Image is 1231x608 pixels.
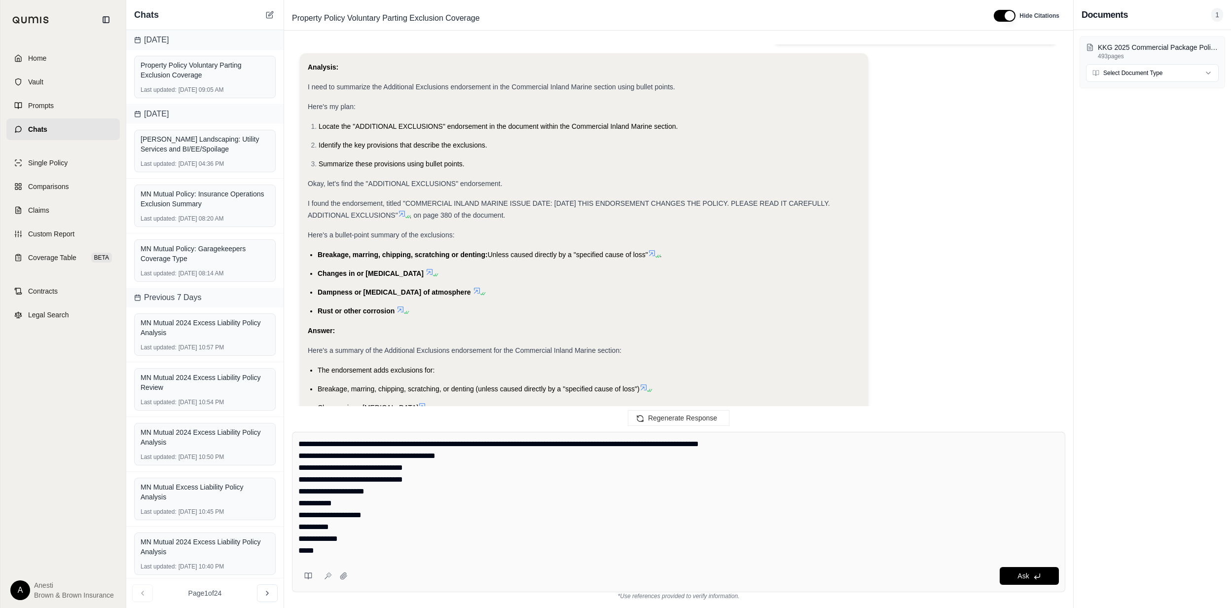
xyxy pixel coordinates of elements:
span: . [660,251,662,259]
button: New Chat [264,9,276,21]
div: MN Mutual Policy: Garagekeepers Coverage Type [141,244,269,264]
span: I found the endorsement, titled "COMMERCIAL INLAND MARINE ISSUE DATE: [DATE] THIS ENDORSEMENT CHA... [308,199,830,219]
p: KKG 2025 Commercial Package Policy 1 (1).pdf [1098,42,1219,52]
span: Last updated: [141,269,177,277]
span: Coverage Table [28,253,76,263]
span: Summarize these provisions using bullet points. [319,160,465,168]
div: [DATE] 09:05 AM [141,86,269,94]
div: A [10,580,30,600]
span: Changes in or [MEDICAL_DATA] [318,404,418,412]
strong: Analysis: [308,63,338,71]
div: Edit Title [288,10,982,26]
div: [DATE] [126,104,284,124]
span: Last updated: [141,86,177,94]
span: Prompts [28,101,54,111]
a: Home [6,47,120,69]
span: Chats [134,8,159,22]
span: Property Policy Voluntary Parting Exclusion Coverage [288,10,484,26]
div: *Use references provided to verify information. [292,592,1065,600]
span: Last updated: [141,563,177,570]
span: I need to summarize the Additional Exclusions endorsement in the Commercial Inland Marine section... [308,83,675,91]
span: Claims [28,205,49,215]
div: MN Mutual 2024 Excess Liability Policy Review [141,373,269,392]
span: Anesti [34,580,114,590]
span: Last updated: [141,160,177,168]
span: Vault [28,77,43,87]
span: Brown & Brown Insurance [34,590,114,600]
div: MN Mutual 2024 Excess Liability Policy Analysis [141,318,269,338]
div: MN Mutual Policy: Insurance Operations Exclusion Summary [141,189,269,209]
a: Prompts [6,95,120,116]
span: Last updated: [141,508,177,516]
img: Qumis Logo [12,16,49,24]
span: Here's a bullet-point summary of the exclusions: [308,231,455,239]
span: Okay, let's find the "ADDITIONAL EXCLUSIONS" endorsement. [308,180,503,188]
button: Ask [1000,567,1059,585]
span: Home [28,53,46,63]
span: Last updated: [141,453,177,461]
span: Ask [1017,572,1029,580]
span: Identify the key provisions that describe the exclusions. [319,141,487,149]
div: MN Mutual Excess Liability Policy Analysis [141,482,269,502]
span: The endorsement adds exclusions for: [318,366,434,374]
div: [DATE] [126,30,284,50]
button: Regenerate Response [628,410,729,426]
span: 1 [1211,8,1223,22]
div: [DATE] 10:54 PM [141,398,269,406]
div: [PERSON_NAME] Landscaping: Utility Services and BI/EE/Spoilage [141,134,269,154]
a: Claims [6,199,120,221]
span: Comparisons [28,182,69,191]
strong: Answer: [308,327,335,335]
div: [DATE] 10:57 PM [141,343,269,351]
a: Custom Report [6,223,120,245]
div: MN Mutual 2024 Excess Liability Policy Analysis [141,427,269,447]
button: KKG 2025 Commercial Package Policy 1 (1).pdf493pages [1086,42,1219,60]
span: Custom Report [28,229,74,239]
span: Last updated: [141,343,177,351]
a: Vault [6,71,120,93]
a: Contracts [6,280,120,302]
span: Dampness or [MEDICAL_DATA] of atmosphere [318,288,471,296]
span: Hide Citations [1019,12,1059,20]
h3: Documents [1082,8,1128,22]
span: Legal Search [28,310,69,320]
span: Regenerate Response [648,414,717,422]
span: Last updated: [141,215,177,223]
a: Single Policy [6,152,120,174]
span: Chats [28,124,47,134]
span: Breakage, marring, chipping, scratching or denting: [318,251,488,259]
div: [DATE] 08:20 AM [141,215,269,223]
span: Breakage, marring, chipping, scratching, or denting (unless caused directly by a "specified cause... [318,385,640,393]
a: Coverage TableBETA [6,247,120,268]
span: BETA [91,253,112,263]
div: [DATE] 10:45 PM [141,508,269,516]
span: Locate the "ADDITIONAL EXCLUSIONS" endorsement in the document within the Commercial Inland Marin... [319,122,678,130]
span: Here's a summary of the Additional Exclusions endorsement for the Commercial Inland Marine section: [308,346,621,354]
span: Rust or other corrosion [318,307,395,315]
span: Contracts [28,286,58,296]
span: Changes in or [MEDICAL_DATA] [318,269,424,277]
p: 493 pages [1098,52,1219,60]
a: Legal Search [6,304,120,326]
a: Chats [6,118,120,140]
span: Last updated: [141,398,177,406]
span: Page 1 of 24 [188,588,222,598]
a: Comparisons [6,176,120,197]
div: MN Mutual 2024 Excess Liability Policy Analysis [141,537,269,557]
div: Previous 7 Days [126,288,284,307]
span: Unless caused directly by a "specified cause of loss" [488,251,648,259]
span: , on page 380 of the document. [410,211,506,219]
button: Collapse sidebar [98,12,114,28]
div: [DATE] 08:14 AM [141,269,269,277]
div: Property Policy Voluntary Parting Exclusion Coverage [141,60,269,80]
div: [DATE] 04:36 PM [141,160,269,168]
div: [DATE] 10:50 PM [141,453,269,461]
div: [DATE] 10:40 PM [141,563,269,570]
span: Here's my plan: [308,103,356,111]
span: Single Policy [28,158,68,168]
